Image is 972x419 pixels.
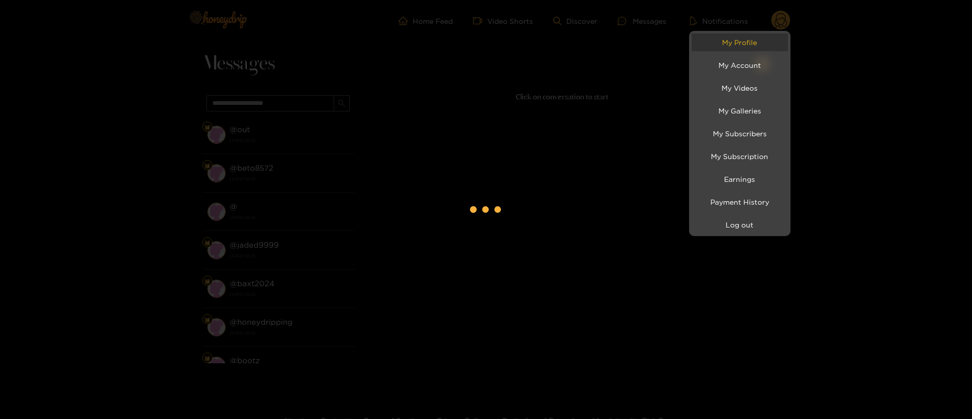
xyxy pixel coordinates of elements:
a: My Account [692,56,788,74]
a: My Videos [692,79,788,97]
a: Earnings [692,170,788,188]
a: Payment History [692,193,788,211]
a: My Galleries [692,102,788,120]
button: Log out [692,216,788,234]
a: My Subscribers [692,125,788,142]
a: My Profile [692,33,788,51]
a: My Subscription [692,147,788,165]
